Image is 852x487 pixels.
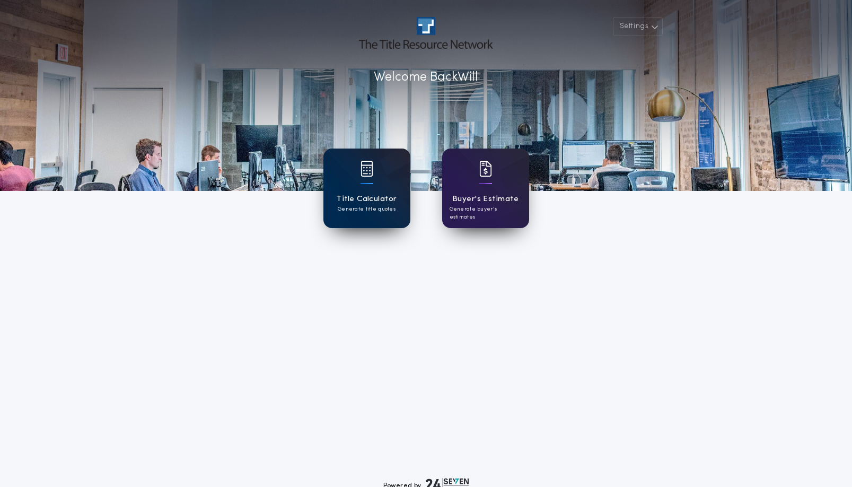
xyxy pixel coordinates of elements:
h1: Buyer's Estimate [452,193,519,205]
a: card iconBuyer's EstimateGenerate buyer's estimates [442,149,529,228]
button: Settings [613,17,663,36]
img: account-logo [359,17,493,49]
a: card iconTitle CalculatorGenerate title quotes [323,149,410,228]
p: Generate buyer's estimates [450,205,522,221]
img: card icon [361,161,373,177]
p: Welcome Back Will [374,68,478,87]
h1: Title Calculator [336,193,397,205]
img: card icon [479,161,492,177]
p: Generate title quotes [338,205,396,213]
